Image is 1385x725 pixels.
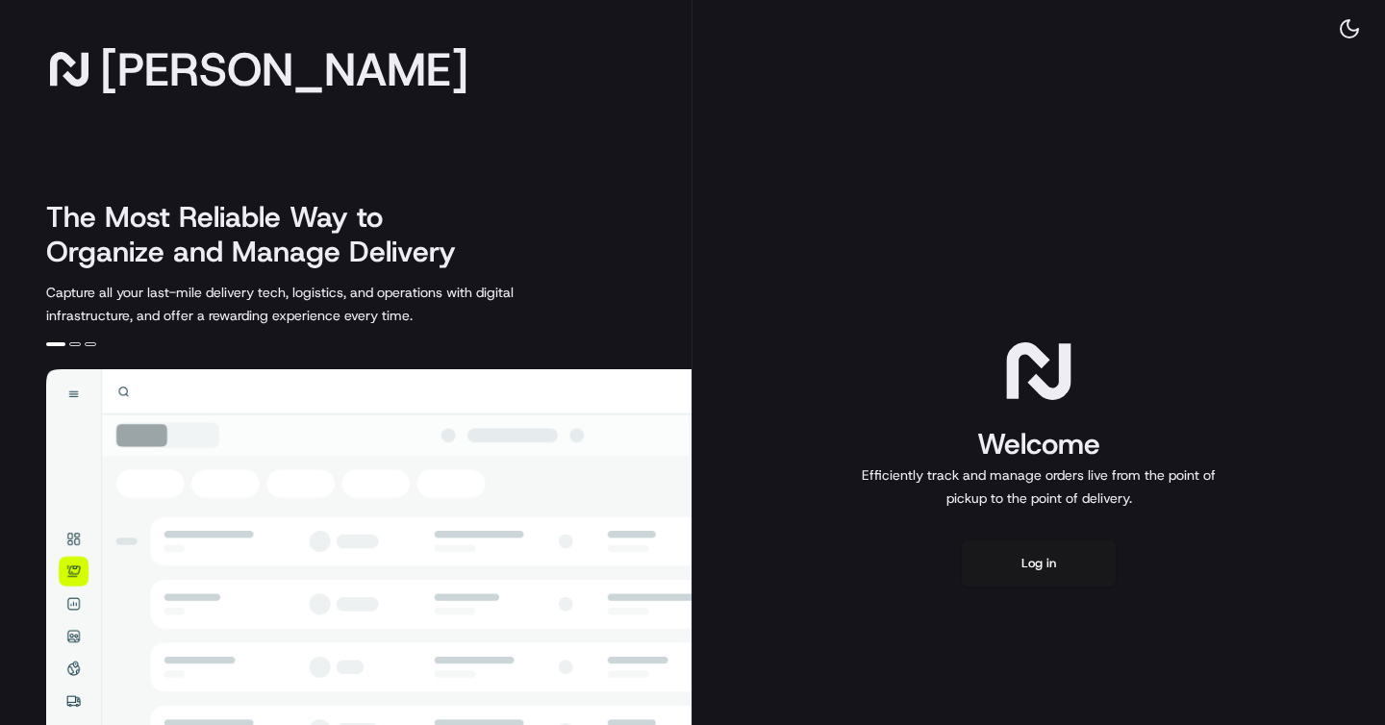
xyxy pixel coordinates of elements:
[854,463,1223,510] p: Efficiently track and manage orders live from the point of pickup to the point of delivery.
[854,425,1223,463] h1: Welcome
[46,281,600,327] p: Capture all your last-mile delivery tech, logistics, and operations with digital infrastructure, ...
[962,540,1116,587] button: Log in
[46,200,477,269] h2: The Most Reliable Way to Organize and Manage Delivery
[100,50,468,88] span: [PERSON_NAME]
